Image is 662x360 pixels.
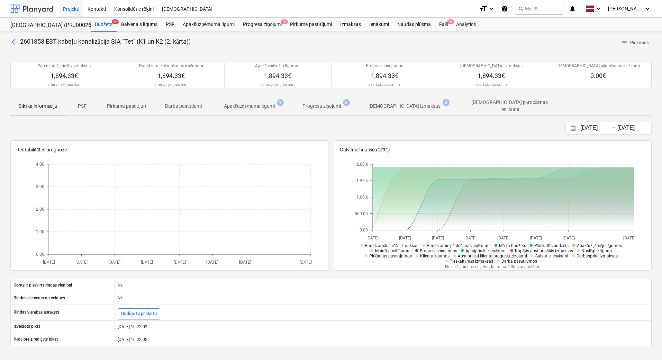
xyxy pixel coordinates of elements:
iframe: Chat Widget [627,327,662,360]
span: Noslēgtie līgumi [581,248,612,253]
span: 2601853 EST kabeļu kanalizācija SIA "Tet" (K1 un K2 (2. kārta)) [20,38,191,45]
tspan: [DATE] [75,260,88,264]
tspan: 0.00 [36,252,44,257]
p: [DEMOGRAPHIC_DATA] izmaksas [369,103,441,110]
p: [DEMOGRAPHIC_DATA] izmaksas [460,63,523,69]
tspan: 4.00 [36,162,44,167]
span: 0.00€ [590,72,606,79]
div: Faili [435,18,452,32]
tspan: [DATE] [206,260,218,264]
span: Paredzamās tiešās izmaksas [365,243,418,248]
tspan: [DATE] [174,260,186,264]
span: 6 [281,19,288,24]
span: Apstiprināti klientu progresa ziņojumi [458,254,527,258]
span: Mainīt pasūtījumus [375,248,411,253]
div: Nē [115,293,651,304]
tspan: 1.00 k [356,195,368,200]
span: Pārskatīts budžets [534,243,569,248]
span: 1,894.33€ [157,72,185,79]
span: notes [621,39,627,46]
tspan: [DATE] [43,260,55,264]
p: Galvenie finanšu rādītāji [340,146,646,153]
a: Apakšuzņēmuma līgumi [179,18,239,32]
i: keyboard_arrow_down [594,5,602,13]
p: Apakšuzņēmuma līgumi [224,103,275,110]
span: Pieskaitāmās izmaksas [450,259,493,264]
p: Noklikšķiniet uz etiķetes, lai to parādītu vai paslēptu [352,264,634,270]
tspan: 500.00 [355,211,368,216]
tspan: [DATE] [497,235,509,240]
p: Progresa ziņojumos [366,63,403,69]
div: [DATE] 10:22:02 [115,321,651,332]
p: 1.00 kpl @ 1,894.33€ [48,83,80,87]
span: Pirkšanas pasūtījumos [369,254,412,258]
tspan: [DATE] [141,260,153,264]
p: 1.00 kpl @ 1,894.33€ [368,83,401,87]
p: Paredzamie pārdošanas ieņēmumi [139,63,203,69]
tspan: [DATE] [562,235,574,240]
span: Apakšuzņēmēju līgumos [577,243,622,248]
span: Klientu līgumos [420,254,450,258]
button: Piezīmes [618,37,652,48]
a: Budžets9+ [91,18,117,32]
i: format_size [479,5,487,13]
div: [DATE] 10:22:02 [115,334,651,345]
div: PSF [162,18,179,32]
a: Izmaksas [336,18,365,32]
input: Beigu datums [616,123,651,133]
button: Meklēt [515,3,563,15]
a: Pirkuma pasūtījumi [286,18,336,32]
span: 1,894.33€ [371,72,398,79]
div: Nē [115,280,651,291]
p: Rindas vienības apraksts [13,309,59,315]
p: Apakšuzņēmēju līgumos [255,63,300,69]
tspan: [DATE] [530,235,542,240]
span: 3 [343,99,350,106]
p: Paredzamās tiešās izmaksas [37,63,91,69]
input: Sākuma datums [579,123,614,133]
span: Progresa ziņojumos [420,248,457,253]
p: 1.00 kpl @ 1,894.33€ [475,83,508,87]
tspan: [DATE] [108,260,120,264]
tspan: [DATE] [366,235,378,240]
div: Rediģēt aprakstu [121,310,157,318]
p: 1.00 kpl @ 1,894.33€ [262,83,294,87]
i: keyboard_arrow_down [643,5,652,13]
p: Pirkuma pasūtījumi [107,103,148,110]
p: Konts ir piešķirts rindas vienībai [13,282,72,288]
span: 3 [443,99,450,106]
div: Budžets [91,18,117,32]
a: Ienākumi [365,18,393,32]
span: 9+ [112,19,119,24]
span: Mērķa budžets [499,243,526,248]
tspan: [DATE] [432,235,444,240]
p: Izveidots plkst [13,324,40,330]
p: Rentabilitātes prognoze [16,146,323,153]
a: Analytics [452,18,480,32]
div: Progresa ziņojumi [239,18,286,32]
tspan: 1.00 [36,229,44,234]
div: [GEOGRAPHIC_DATA] (PRJ0002627, K-1 un K-2(2.kārta) 2601960 [10,22,82,29]
tspan: [DATE] [399,235,411,240]
tspan: [DATE] [464,235,477,240]
span: Paredzamie pārdošanas ieņēmumi [427,243,491,248]
a: Faili9+ [435,18,452,32]
tspan: 1.50 k [356,178,368,183]
tspan: [DATE] [623,235,635,240]
span: arrow_back [10,38,19,46]
button: Rediģēt aprakstu [118,308,160,319]
div: Naudas plūsma [393,18,435,32]
div: - [611,126,616,130]
span: 9+ [447,19,454,24]
tspan: 0.00 [360,228,368,232]
p: Rindas elements no veidnes [13,295,65,301]
span: 1 [277,99,284,106]
p: Pēdējoreiz rediģēts plkst [13,336,58,342]
p: [DEMOGRAPHIC_DATA] pārdošanas ienākumi [463,99,557,113]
